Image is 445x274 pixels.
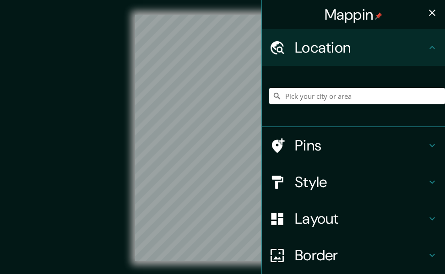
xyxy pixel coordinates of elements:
div: Border [262,237,445,274]
h4: Border [295,246,427,264]
iframe: Help widget launcher [364,238,435,264]
h4: Location [295,38,427,57]
canvas: Map [135,15,309,261]
div: Pins [262,127,445,164]
h4: Mappin [325,5,383,24]
img: pin-icon.png [375,12,382,20]
div: Layout [262,200,445,237]
h4: Layout [295,210,427,228]
div: Location [262,29,445,66]
div: Style [262,164,445,200]
h4: Style [295,173,427,191]
h4: Pins [295,136,427,155]
input: Pick your city or area [269,88,445,104]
